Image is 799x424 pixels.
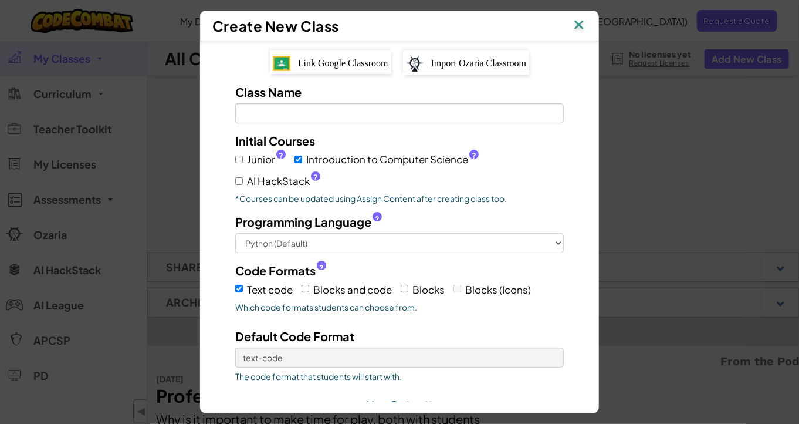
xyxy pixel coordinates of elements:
[235,132,315,149] label: Initial Courses
[247,151,286,168] span: Junior
[453,285,461,292] input: Blocks (Icons)
[401,285,408,292] input: Blocks
[235,301,564,313] span: Which code formats students can choose from.
[425,396,432,410] span: ∨
[247,283,293,296] span: Text code
[235,213,371,230] span: Programming Language
[319,263,324,272] span: ?
[235,371,564,382] span: The code format that students will start with.
[306,151,479,168] span: Introduction to Computer Science
[375,214,380,224] span: ?
[294,156,302,163] input: Introduction to Computer Science?
[367,398,432,409] a: More Options
[313,173,318,182] span: ?
[235,85,302,99] span: Class Name
[431,58,527,68] span: Import Ozaria Classroom
[235,262,316,279] span: Code Formats
[571,17,587,35] img: IconClose.svg
[235,156,243,163] input: Junior?
[235,193,564,204] p: *Courses can be updated using Assign Content after creating class too.
[273,56,290,71] img: IconGoogleClassroom.svg
[235,285,243,292] input: Text code
[406,55,424,72] img: ozaria-logo.png
[279,151,283,160] span: ?
[235,329,354,344] span: Default Code Format
[247,173,320,190] span: AI HackStack
[235,177,243,185] input: AI HackStack?
[212,17,339,35] span: Create New Class
[412,283,445,296] span: Blocks
[298,58,388,68] span: Link Google Classroom
[302,285,309,292] input: Blocks and code
[313,283,392,296] span: Blocks and code
[465,283,531,296] span: Blocks (Icons)
[472,151,476,160] span: ?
